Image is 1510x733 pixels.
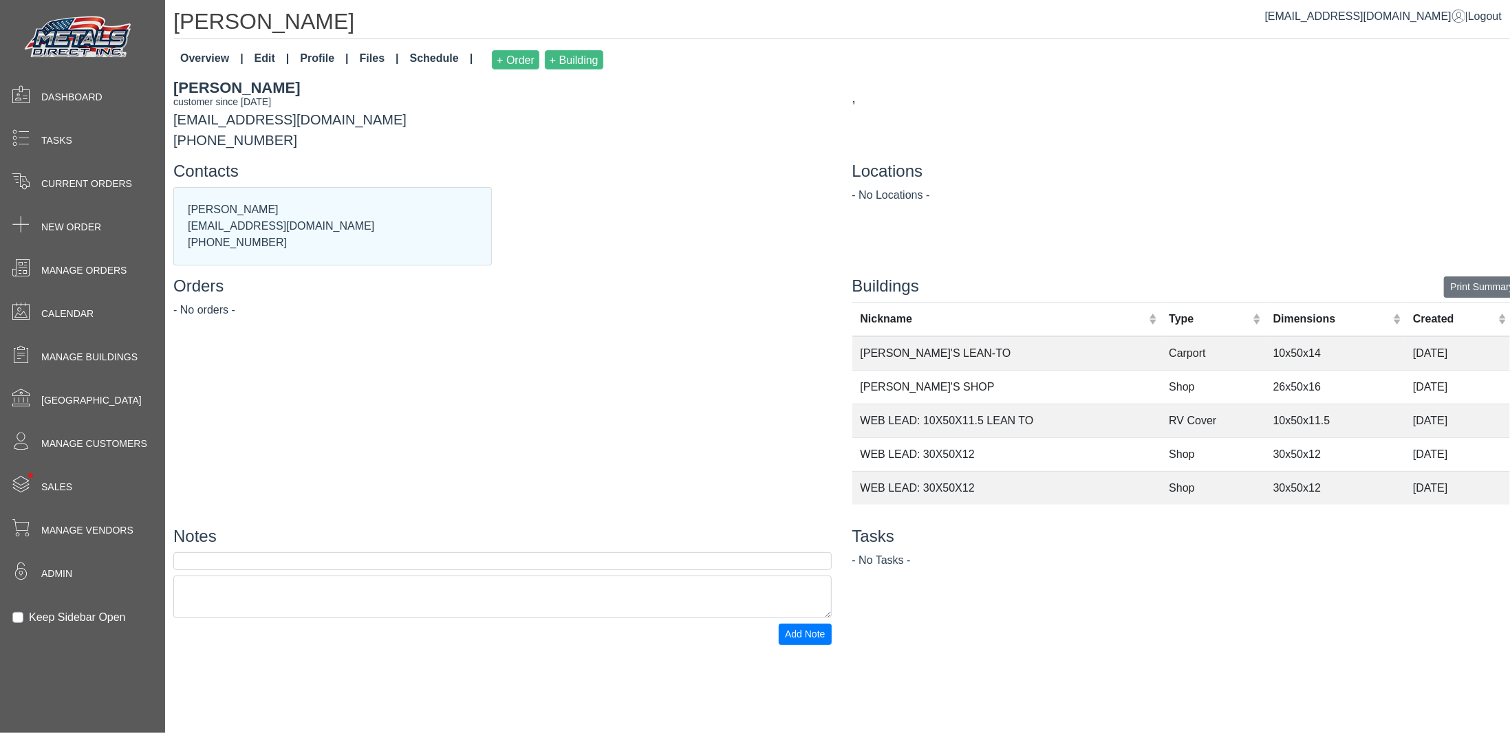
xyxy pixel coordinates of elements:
a: Edit [249,45,295,75]
button: Add Note [779,624,831,645]
td: 30x50x12 [1265,471,1405,505]
td: [DATE] [1405,370,1510,404]
div: [PERSON_NAME] [EMAIL_ADDRESS][DOMAIN_NAME] [PHONE_NUMBER] [174,188,491,265]
div: Nickname [861,311,1145,327]
span: Manage Buildings [41,350,138,364]
span: Calendar [41,307,94,321]
div: - No orders - [173,302,832,318]
div: Dimensions [1273,311,1390,327]
td: [PERSON_NAME]'S SHOP [852,370,1161,404]
span: Logout [1468,10,1502,22]
td: Shop [1161,370,1264,404]
td: Shop [1161,437,1264,471]
span: Current Orders [41,177,132,191]
div: Created [1413,311,1494,327]
td: [DATE] [1405,404,1510,437]
span: Add Note [785,628,825,639]
a: Overview [175,45,249,75]
h4: Contacts [173,162,832,182]
span: New Order [41,220,101,234]
div: [PERSON_NAME] [173,76,832,99]
div: customer since [DATE] [173,95,832,109]
td: RV Cover [1161,404,1264,437]
div: Type [1169,311,1249,327]
td: [PERSON_NAME]'S LEAN-TO [852,336,1161,371]
a: Schedule [405,45,479,75]
td: [DATE] [1405,336,1510,371]
td: 10x50x14 [1265,336,1405,371]
a: [EMAIL_ADDRESS][DOMAIN_NAME] [1265,10,1465,22]
td: 10x50x11.5 [1265,404,1405,437]
div: | [1265,8,1502,25]
img: Metals Direct Inc Logo [21,12,138,63]
span: [GEOGRAPHIC_DATA] [41,393,142,408]
span: Admin [41,567,72,581]
span: • [13,453,48,498]
span: Tasks [41,133,72,148]
button: + Building [545,50,603,69]
div: [EMAIL_ADDRESS][DOMAIN_NAME] [PHONE_NUMBER] [163,76,842,151]
span: Sales [41,480,72,494]
h4: Notes [173,527,832,547]
a: Profile [294,45,354,75]
label: Keep Sidebar Open [29,609,126,626]
span: Manage Orders [41,263,127,278]
button: + Order [492,50,539,69]
h4: Orders [173,276,832,296]
td: WEB LEAD: 10X50X11.5 LEAN TO [852,404,1161,437]
td: 26x50x16 [1265,370,1405,404]
td: Carport [1161,336,1264,371]
td: Shop [1161,471,1264,505]
td: WEB LEAD: 30X50X12 [852,471,1161,505]
td: [DATE] [1405,471,1510,505]
td: 30x50x12 [1265,437,1405,471]
a: Files [354,45,405,75]
td: WEB LEAD: 30X50X12 [852,437,1161,471]
span: Dashboard [41,90,103,105]
span: Manage Vendors [41,523,133,538]
span: Manage Customers [41,437,147,451]
td: [DATE] [1405,437,1510,471]
h1: [PERSON_NAME] [173,8,1510,39]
